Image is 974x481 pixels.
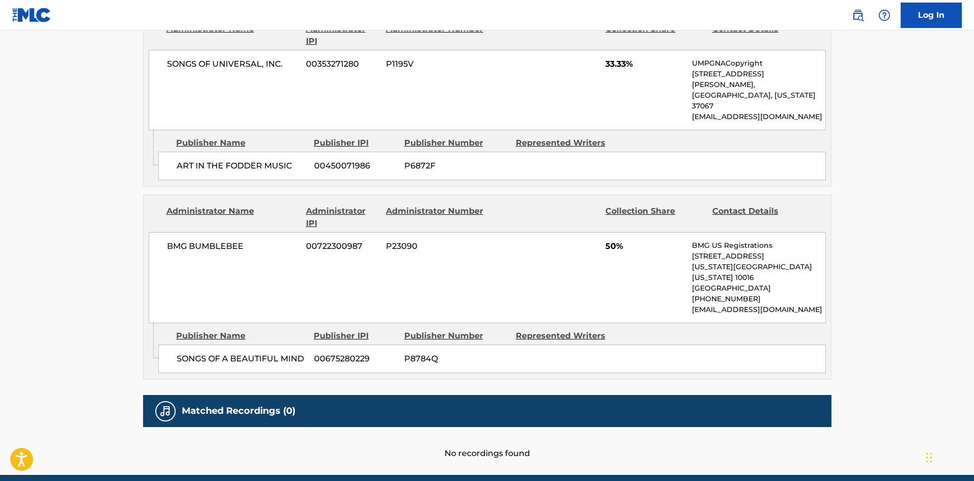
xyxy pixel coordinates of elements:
[848,5,868,25] a: Public Search
[692,283,825,294] p: [GEOGRAPHIC_DATA]
[404,160,508,172] span: P6872F
[712,205,811,230] div: Contact Details
[182,405,295,417] h5: Matched Recordings (0)
[386,240,485,252] span: P23090
[166,205,298,230] div: Administrator Name
[314,330,397,342] div: Publisher IPI
[386,58,485,70] span: P1195V
[605,58,684,70] span: 33.33%
[306,23,378,47] div: Administrator IPI
[926,442,932,473] div: Arrastar
[516,330,620,342] div: Represented Writers
[692,69,825,90] p: [STREET_ADDRESS][PERSON_NAME],
[692,262,825,283] p: [US_STATE][GEOGRAPHIC_DATA][US_STATE] 10016
[692,90,825,111] p: [GEOGRAPHIC_DATA], [US_STATE] 37067
[692,294,825,304] p: [PHONE_NUMBER]
[176,137,306,149] div: Publisher Name
[923,432,974,481] div: Widget de chat
[306,240,378,252] span: 00722300987
[692,304,825,315] p: [EMAIL_ADDRESS][DOMAIN_NAME]
[852,9,864,21] img: search
[386,205,485,230] div: Administrator Number
[692,251,825,262] p: [STREET_ADDRESS]
[404,137,508,149] div: Publisher Number
[605,23,704,47] div: Collection Share
[404,353,508,365] span: P8784Q
[306,58,378,70] span: 00353271280
[314,353,397,365] span: 00675280229
[166,23,298,47] div: Administrator Name
[314,160,397,172] span: 00450071986
[176,330,306,342] div: Publisher Name
[923,432,974,481] iframe: Chat Widget
[901,3,962,28] a: Log In
[306,205,378,230] div: Administrator IPI
[167,58,299,70] span: SONGS OF UNIVERSAL, INC.
[516,137,620,149] div: Represented Writers
[177,160,307,172] span: ART IN THE FODDER MUSIC
[878,9,890,21] img: help
[177,353,307,365] span: SONGS OF A BEAUTIFUL MIND
[692,111,825,122] p: [EMAIL_ADDRESS][DOMAIN_NAME]
[167,240,299,252] span: BMG BUMBLEBEE
[605,240,684,252] span: 50%
[314,137,397,149] div: Publisher IPI
[692,240,825,251] p: BMG US Registrations
[692,58,825,69] p: UMPGNACopyright
[874,5,895,25] div: Help
[143,427,831,460] div: No recordings found
[159,405,172,417] img: Matched Recordings
[386,23,485,47] div: Administrator Number
[605,205,704,230] div: Collection Share
[712,23,811,47] div: Contact Details
[404,330,508,342] div: Publisher Number
[12,8,51,22] img: MLC Logo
